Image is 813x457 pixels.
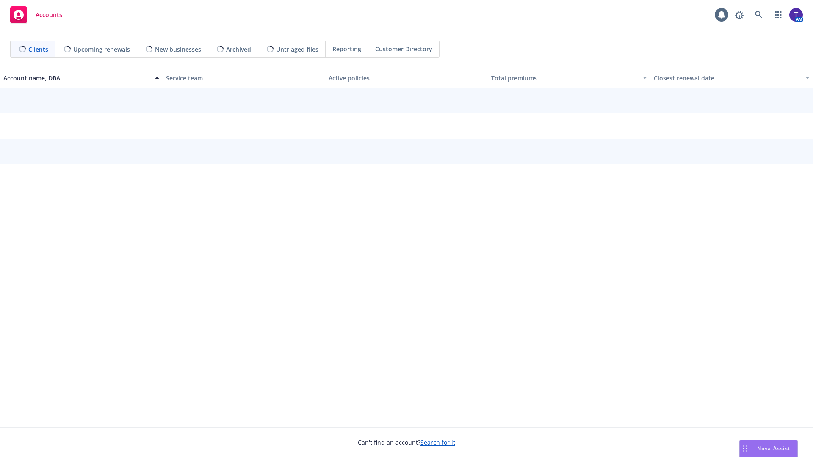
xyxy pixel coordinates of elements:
a: Accounts [7,3,66,27]
span: Archived [226,45,251,54]
div: Total premiums [491,74,638,83]
span: Reporting [332,44,361,53]
span: Can't find an account? [358,438,455,447]
div: Closest renewal date [654,74,800,83]
a: Search for it [420,438,455,446]
a: Search [750,6,767,23]
span: Clients [28,45,48,54]
span: Upcoming renewals [73,45,130,54]
button: Service team [163,68,325,88]
div: Drag to move [740,440,750,457]
button: Total premiums [488,68,650,88]
div: Active policies [329,74,484,83]
span: Nova Assist [757,445,791,452]
span: Untriaged files [276,45,318,54]
a: Report a Bug [731,6,748,23]
span: Accounts [36,11,62,18]
div: Account name, DBA [3,74,150,83]
div: Service team [166,74,322,83]
img: photo [789,8,803,22]
button: Nova Assist [739,440,798,457]
button: Closest renewal date [650,68,813,88]
span: Customer Directory [375,44,432,53]
a: Switch app [770,6,787,23]
button: Active policies [325,68,488,88]
span: New businesses [155,45,201,54]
